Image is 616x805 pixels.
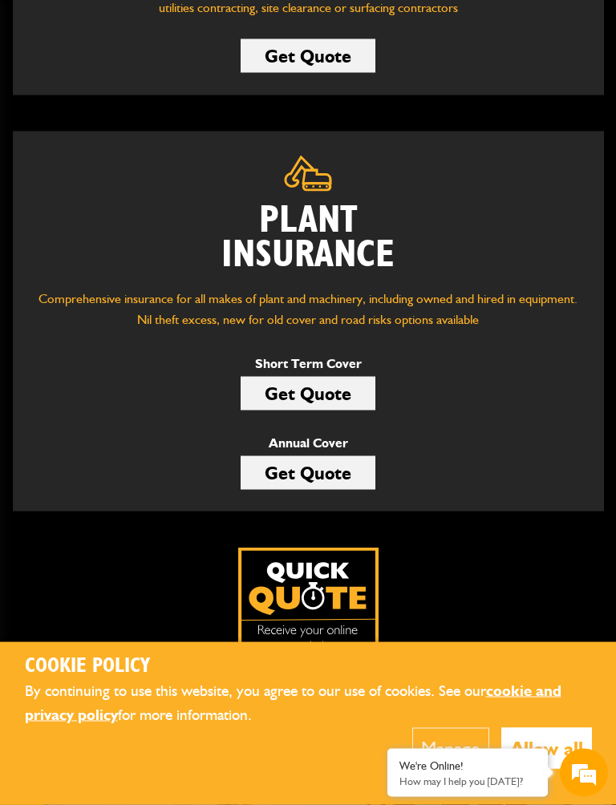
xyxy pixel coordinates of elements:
[412,728,489,769] button: Manage
[399,775,536,787] p: How may I help you today?
[399,759,536,773] div: We're Online!
[241,456,375,490] a: Get Quote
[501,728,592,769] button: Allow all
[37,289,580,330] p: Comprehensive insurance for all makes of plant and machinery, including owned and hired in equipm...
[238,548,379,688] img: Quick Quote
[241,433,375,454] p: Annual Cover
[241,39,375,73] a: Get Quote
[25,654,592,679] h2: Cookie Policy
[25,679,592,728] p: By continuing to use this website, you agree to our use of cookies. See our for more information.
[241,377,375,411] a: Get Quote
[241,354,375,374] p: Short Term Cover
[37,204,580,273] h2: Plant Insurance
[238,548,379,688] a: Get your insurance quote isn just 2-minutes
